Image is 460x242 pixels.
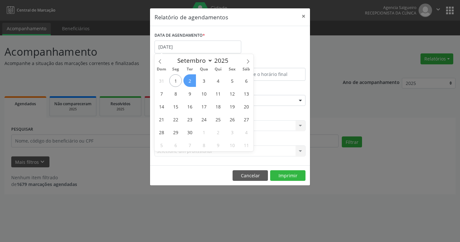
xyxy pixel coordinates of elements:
span: Qui [211,67,225,71]
span: Outubro 11, 2025 [240,139,252,151]
span: Setembro 8, 2025 [169,87,182,100]
span: Setembro 9, 2025 [183,87,196,100]
span: Setembro 24, 2025 [198,113,210,126]
span: Setembro 2, 2025 [183,74,196,87]
span: Setembro 23, 2025 [183,113,196,126]
span: Setembro 15, 2025 [169,100,182,113]
span: Setembro 30, 2025 [183,126,196,138]
span: Setembro 17, 2025 [198,100,210,113]
input: Year [213,56,234,65]
span: Setembro 11, 2025 [212,87,224,100]
span: Outubro 10, 2025 [226,139,238,151]
span: Ter [183,67,197,71]
span: Outubro 2, 2025 [212,126,224,138]
span: Outubro 9, 2025 [212,139,224,151]
span: Seg [169,67,183,71]
span: Setembro 27, 2025 [240,113,252,126]
input: Selecione uma data ou intervalo [155,41,241,53]
span: Setembro 25, 2025 [212,113,224,126]
span: Outubro 3, 2025 [226,126,238,138]
span: Sáb [239,67,253,71]
span: Setembro 21, 2025 [155,113,168,126]
button: Close [297,8,310,24]
span: Outubro 7, 2025 [183,139,196,151]
span: Setembro 16, 2025 [183,100,196,113]
span: Setembro 26, 2025 [226,113,238,126]
span: Setembro 29, 2025 [169,126,182,138]
button: Cancelar [233,170,268,181]
span: Outubro 8, 2025 [198,139,210,151]
span: Agosto 31, 2025 [155,74,168,87]
span: Sex [225,67,239,71]
span: Qua [197,67,211,71]
span: Outubro 5, 2025 [155,139,168,151]
span: Setembro 7, 2025 [155,87,168,100]
label: DATA DE AGENDAMENTO [155,31,205,41]
input: Selecione o horário final [232,68,305,81]
select: Month [174,56,213,65]
span: Setembro 5, 2025 [226,74,238,87]
button: Imprimir [270,170,305,181]
span: Setembro 28, 2025 [155,126,168,138]
label: ATÉ [232,58,305,68]
span: Setembro 22, 2025 [169,113,182,126]
span: Outubro 1, 2025 [198,126,210,138]
span: Setembro 12, 2025 [226,87,238,100]
span: Outubro 4, 2025 [240,126,252,138]
span: Setembro 20, 2025 [240,100,252,113]
span: Setembro 19, 2025 [226,100,238,113]
span: Setembro 14, 2025 [155,100,168,113]
span: Setembro 10, 2025 [198,87,210,100]
span: Setembro 18, 2025 [212,100,224,113]
span: Dom [155,67,169,71]
span: Setembro 13, 2025 [240,87,252,100]
span: Setembro 6, 2025 [240,74,252,87]
span: Setembro 3, 2025 [198,74,210,87]
span: Setembro 4, 2025 [212,74,224,87]
span: Setembro 1, 2025 [169,74,182,87]
h5: Relatório de agendamentos [155,13,228,21]
span: Outubro 6, 2025 [169,139,182,151]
